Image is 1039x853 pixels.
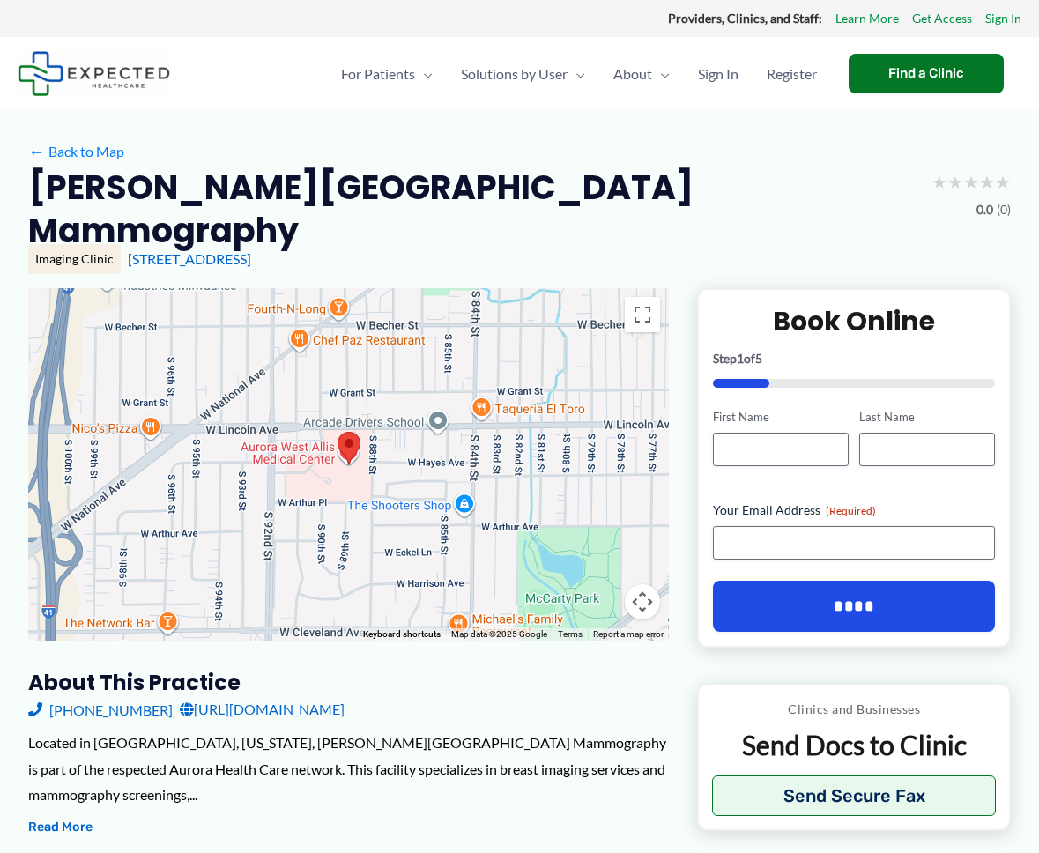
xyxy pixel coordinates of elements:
span: Solutions by User [461,43,568,105]
label: First Name [713,409,849,426]
a: [PHONE_NUMBER] [28,696,173,723]
span: (Required) [826,504,876,517]
span: ★ [931,166,947,198]
a: ←Back to Map [28,138,124,165]
span: About [613,43,652,105]
span: Register [767,43,817,105]
button: Keyboard shortcuts [363,628,441,641]
span: ★ [963,166,979,198]
span: Menu Toggle [652,43,670,105]
button: Read More [28,817,93,838]
div: Located in [GEOGRAPHIC_DATA], [US_STATE], [PERSON_NAME][GEOGRAPHIC_DATA] Mammography is part of t... [28,730,669,808]
a: Open this area in Google Maps (opens a new window) [33,618,91,641]
span: ★ [947,166,963,198]
span: For Patients [341,43,415,105]
img: Expected Healthcare Logo - side, dark font, small [18,51,170,96]
a: Sign In [684,43,753,105]
span: Sign In [698,43,738,105]
a: Report a map error [593,629,664,639]
span: 0.0 [976,198,993,221]
label: Your Email Address [713,501,995,519]
span: ★ [995,166,1011,198]
a: Find a Clinic [849,54,1004,93]
a: For PatientsMenu Toggle [327,43,447,105]
p: Send Docs to Clinic [712,728,996,762]
a: Sign In [985,7,1021,30]
span: Map data ©2025 Google [451,629,547,639]
a: Register [753,43,831,105]
button: Map camera controls [625,584,660,619]
a: Solutions by UserMenu Toggle [447,43,599,105]
span: ★ [979,166,995,198]
a: Terms (opens in new tab) [558,629,583,639]
p: Step of [713,352,995,365]
img: Google [33,618,91,641]
span: (0) [997,198,1011,221]
span: Menu Toggle [568,43,585,105]
button: Send Secure Fax [712,775,996,816]
a: AboutMenu Toggle [599,43,684,105]
button: Toggle fullscreen view [625,297,660,332]
h2: [PERSON_NAME][GEOGRAPHIC_DATA] Mammography [28,166,917,253]
span: Menu Toggle [415,43,433,105]
h2: Book Online [713,304,995,338]
a: Get Access [912,7,972,30]
span: ← [28,143,45,159]
h3: About this practice [28,669,669,696]
span: 1 [737,351,744,366]
a: [STREET_ADDRESS] [128,250,251,267]
strong: Providers, Clinics, and Staff: [668,11,822,26]
nav: Primary Site Navigation [327,43,831,105]
span: 5 [755,351,762,366]
label: Last Name [859,409,995,426]
a: [URL][DOMAIN_NAME] [180,696,345,723]
p: Clinics and Businesses [712,698,996,721]
div: Imaging Clinic [28,244,121,274]
a: Learn More [835,7,899,30]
